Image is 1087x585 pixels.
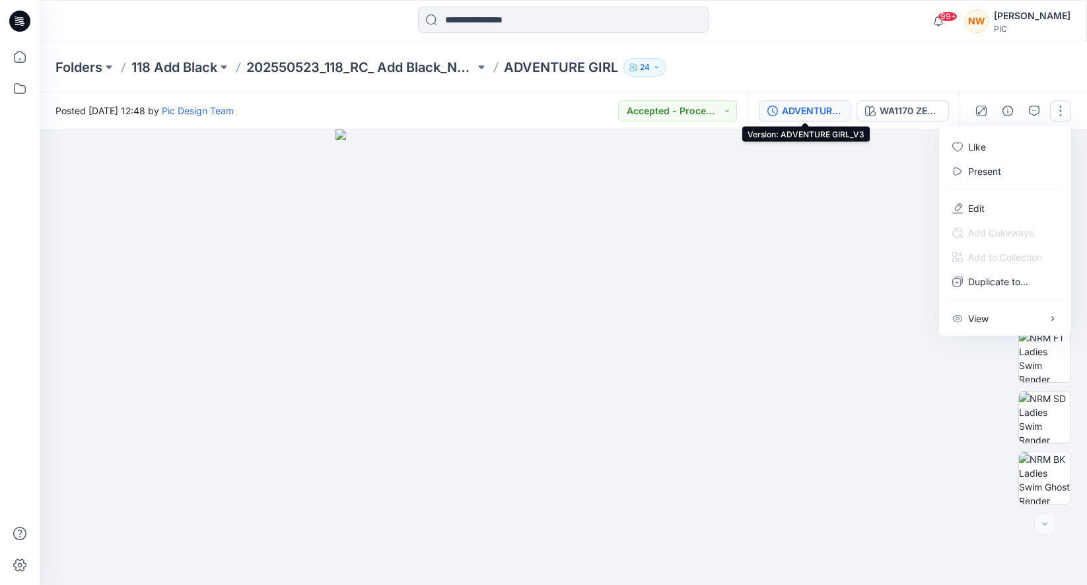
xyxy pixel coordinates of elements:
[162,105,234,116] a: Pic Design Team
[965,9,989,33] div: NW
[880,104,940,118] div: WA1170 ZEBRA_C1
[1019,392,1070,443] img: NRM SD Ladies Swim Render
[782,104,843,118] div: ADVENTURE GIRL_V3
[623,58,666,77] button: 24
[1019,452,1070,504] img: NRM BK Ladies Swim Ghost Render
[968,164,1001,178] a: Present
[938,11,958,22] span: 99+
[968,201,985,215] a: Edit
[968,140,986,154] p: Like
[759,100,851,121] button: ADVENTURE GIRL_V3
[1019,331,1070,382] img: NRM FT Ladies Swim Render
[55,58,102,77] a: Folders
[994,8,1070,24] div: [PERSON_NAME]
[640,60,650,75] p: 24
[968,312,989,326] p: View
[994,24,1070,34] div: PIC
[997,100,1018,121] button: Details
[968,275,1028,289] p: Duplicate to...
[131,58,217,77] a: 118 Add Black
[857,100,949,121] button: WA1170 ZEBRA_C1
[335,129,791,585] img: eyJhbGciOiJIUzI1NiIsImtpZCI6IjAiLCJzbHQiOiJzZXMiLCJ0eXAiOiJKV1QifQ.eyJkYXRhIjp7InR5cGUiOiJzdG9yYW...
[55,104,234,118] span: Posted [DATE] 12:48 by
[246,58,475,77] a: 202550523_118_RC_ Add Black_NOBO_WM
[504,58,618,77] p: ADVENTURE GIRL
